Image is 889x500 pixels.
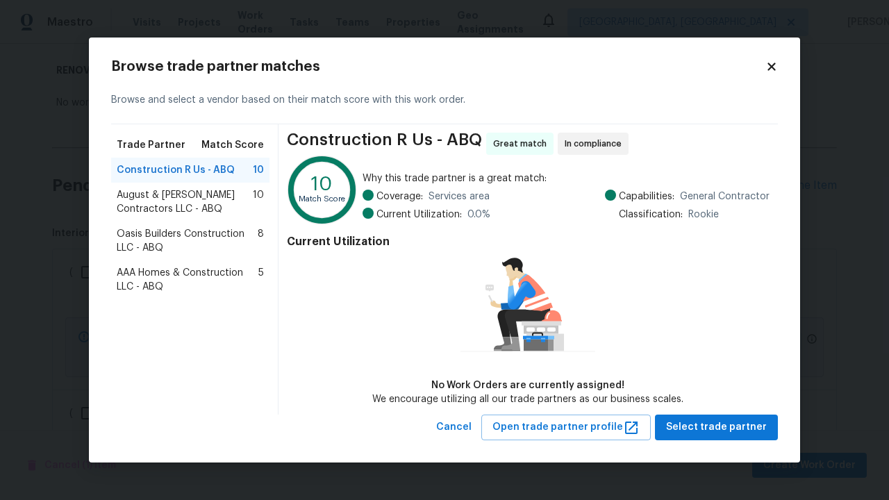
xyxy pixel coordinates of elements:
text: Match Score [299,196,345,203]
button: Cancel [431,415,477,440]
span: August & [PERSON_NAME] Contractors LLC - ABQ [117,188,253,216]
span: Capabilities: [619,190,674,203]
span: AAA Homes & Construction LLC - ABQ [117,266,258,294]
span: Trade Partner [117,138,185,152]
span: Select trade partner [666,419,767,436]
div: Browse and select a vendor based on their match score with this work order. [111,76,778,124]
span: 5 [258,266,264,294]
span: Construction R Us - ABQ [117,163,235,177]
div: No Work Orders are currently assigned! [372,378,683,392]
span: Match Score [201,138,264,152]
text: 10 [311,174,333,194]
span: Oasis Builders Construction LLC - ABQ [117,227,258,255]
span: 10 [253,163,264,177]
h2: Browse trade partner matches [111,60,765,74]
span: Classification: [619,208,683,222]
h4: Current Utilization [287,235,770,249]
span: Construction R Us - ABQ [287,133,482,155]
span: Why this trade partner is a great match: [363,172,770,185]
span: 0.0 % [467,208,490,222]
span: Rookie [688,208,719,222]
div: We encourage utilizing all our trade partners as our business scales. [372,392,683,406]
span: Cancel [436,419,472,436]
span: Great match [493,137,552,151]
span: In compliance [565,137,627,151]
span: Open trade partner profile [492,419,640,436]
span: 8 [258,227,264,255]
span: 10 [253,188,264,216]
span: Services area [429,190,490,203]
button: Open trade partner profile [481,415,651,440]
span: Coverage: [376,190,423,203]
button: Select trade partner [655,415,778,440]
span: General Contractor [680,190,770,203]
span: Current Utilization: [376,208,462,222]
